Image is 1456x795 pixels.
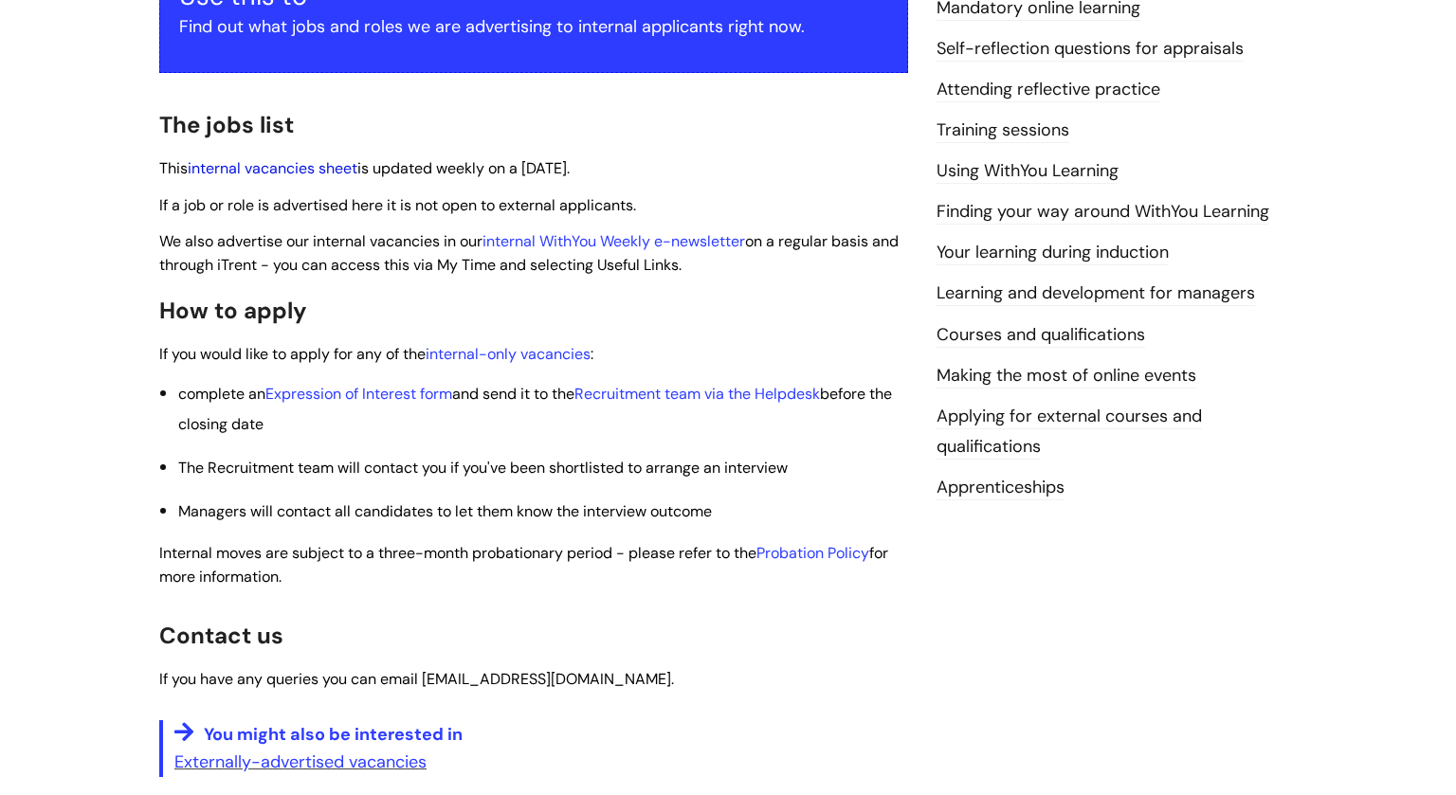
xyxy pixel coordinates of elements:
[159,296,307,325] span: How to apply
[159,344,593,364] span: If you would like to apply for any of the :
[204,723,463,746] span: You might also be interested in
[159,110,294,139] span: The jobs list
[188,158,357,178] a: internal vacancies sheet
[178,384,265,404] span: complete an
[159,621,283,650] span: Contact us
[159,158,570,178] span: This is updated weekly on a [DATE].
[187,414,264,434] span: losing date
[756,543,869,563] a: Probation Policy
[159,543,888,587] span: nternal moves are subject to a three-month probationary period - please refer to the for more inf...
[937,37,1244,62] a: Self-reflection questions for appraisals
[159,195,636,215] span: If a job or role is advertised here it is not open to external applicants.
[265,384,452,404] a: Expression of Interest form
[937,200,1269,225] a: Finding your way around WithYou Learning
[482,231,745,251] a: internal WithYou Weekly e-newsletter
[179,11,888,42] p: Find out what jobs and roles we are advertising to internal applicants right now.
[937,118,1069,143] a: Training sessions
[159,231,899,275] span: We also advertise our internal vacancies in our on a regular basis and through iTrent - you can a...
[937,281,1255,306] a: Learning and development for managers
[174,750,427,773] a: Externally-advertised vacancies
[178,384,892,434] span: and send it to the before the c
[937,476,1065,500] a: Apprenticeships
[937,78,1160,102] a: Attending reflective practice
[178,501,712,521] span: Managers will contact all candidates to let them know the interview outcome
[574,384,820,404] a: Recruitment team via the Helpdesk
[937,159,1119,184] a: Using WithYou Learning
[159,543,888,587] span: I
[159,669,674,689] span: If you have any queries you can email [EMAIL_ADDRESS][DOMAIN_NAME].
[426,344,591,364] a: internal-only vacancies
[937,405,1202,460] a: Applying for external courses and qualifications
[937,364,1196,388] a: Making the most of online events
[937,323,1145,348] a: Courses and qualifications
[937,241,1169,265] a: Your learning during induction
[178,458,788,478] span: The Recruitment team will contact you if you've been shortlisted to arrange an interview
